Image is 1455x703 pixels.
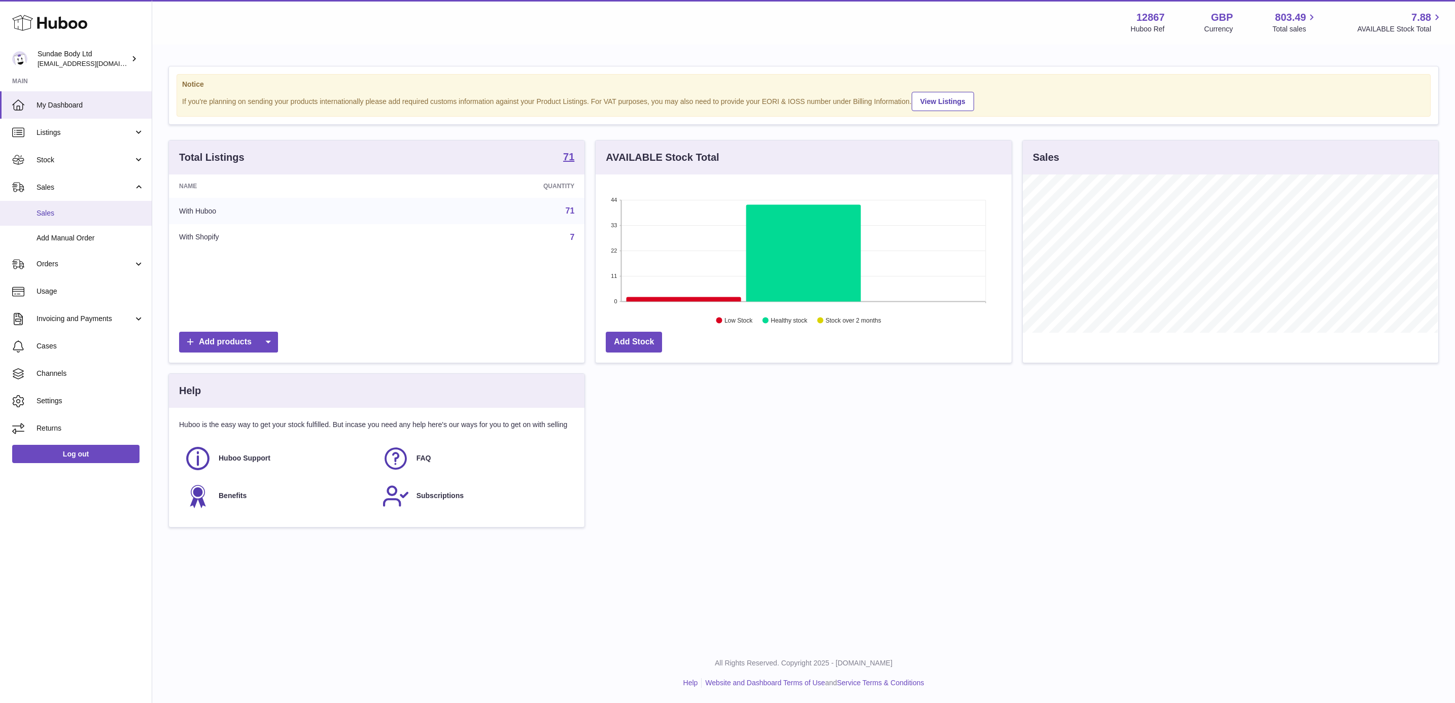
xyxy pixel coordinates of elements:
[570,233,574,241] a: 7
[219,491,247,501] span: Benefits
[611,197,617,203] text: 44
[566,206,575,215] a: 71
[1131,24,1165,34] div: Huboo Ref
[37,424,144,433] span: Returns
[606,332,662,353] a: Add Stock
[37,183,133,192] span: Sales
[184,482,372,510] a: Benefits
[169,198,393,224] td: With Huboo
[37,155,133,165] span: Stock
[12,445,140,463] a: Log out
[563,152,574,164] a: 71
[37,259,133,269] span: Orders
[38,49,129,68] div: Sundae Body Ltd
[169,224,393,251] td: With Shopify
[1272,11,1318,34] a: 803.49 Total sales
[12,51,27,66] img: internalAdmin-12867@internal.huboo.com
[614,298,617,304] text: 0
[611,248,617,254] text: 22
[826,317,881,324] text: Stock over 2 months
[1357,11,1443,34] a: 7.88 AVAILABLE Stock Total
[37,100,144,110] span: My Dashboard
[37,341,144,351] span: Cases
[606,151,719,164] h3: AVAILABLE Stock Total
[1033,151,1059,164] h3: Sales
[1204,24,1233,34] div: Currency
[182,80,1425,89] strong: Notice
[382,445,570,472] a: FAQ
[179,384,201,398] h3: Help
[160,658,1447,668] p: All Rights Reserved. Copyright 2025 - [DOMAIN_NAME]
[393,174,585,198] th: Quantity
[1411,11,1431,24] span: 7.88
[724,317,753,324] text: Low Stock
[179,420,574,430] p: Huboo is the easy way to get your stock fulfilled. But incase you need any help here's our ways f...
[382,482,570,510] a: Subscriptions
[37,233,144,243] span: Add Manual Order
[611,222,617,228] text: 33
[179,151,245,164] h3: Total Listings
[912,92,974,111] a: View Listings
[184,445,372,472] a: Huboo Support
[37,208,144,218] span: Sales
[37,396,144,406] span: Settings
[683,679,698,687] a: Help
[169,174,393,198] th: Name
[37,314,133,324] span: Invoicing and Payments
[1357,24,1443,34] span: AVAILABLE Stock Total
[37,369,144,378] span: Channels
[1275,11,1306,24] span: 803.49
[417,491,464,501] span: Subscriptions
[837,679,924,687] a: Service Terms & Conditions
[1272,24,1318,34] span: Total sales
[38,59,149,67] span: [EMAIL_ADDRESS][DOMAIN_NAME]
[705,679,825,687] a: Website and Dashboard Terms of Use
[702,678,924,688] li: and
[771,317,808,324] text: Healthy stock
[1211,11,1233,24] strong: GBP
[1136,11,1165,24] strong: 12867
[179,332,278,353] a: Add products
[417,453,431,463] span: FAQ
[37,287,144,296] span: Usage
[37,128,133,137] span: Listings
[182,90,1425,111] div: If you're planning on sending your products internationally please add required customs informati...
[563,152,574,162] strong: 71
[611,273,617,279] text: 11
[219,453,270,463] span: Huboo Support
